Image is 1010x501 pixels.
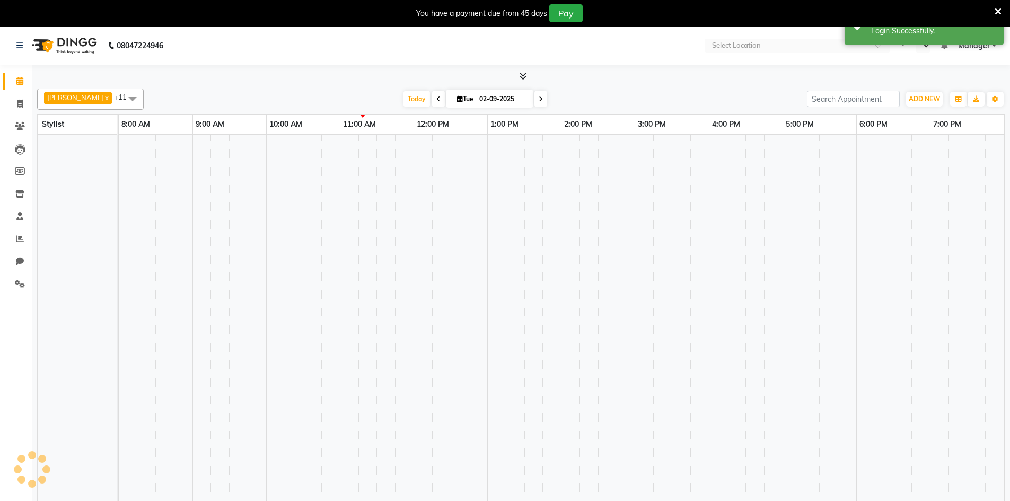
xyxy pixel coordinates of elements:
[47,93,104,102] span: [PERSON_NAME]
[476,91,529,107] input: 2025-09-02
[488,117,521,132] a: 1:00 PM
[909,95,940,103] span: ADD NEW
[807,91,900,107] input: Search Appointment
[857,117,890,132] a: 6:00 PM
[119,117,153,132] a: 8:00 AM
[114,93,135,101] span: +11
[930,117,964,132] a: 7:00 PM
[709,117,743,132] a: 4:00 PM
[906,92,943,107] button: ADD NEW
[193,117,227,132] a: 9:00 AM
[403,91,430,107] span: Today
[712,40,761,51] div: Select Location
[958,40,990,51] span: Manager
[104,93,109,102] a: x
[27,31,100,60] img: logo
[635,117,669,132] a: 3:00 PM
[42,119,64,129] span: Stylist
[340,117,379,132] a: 11:00 AM
[549,4,583,22] button: Pay
[267,117,305,132] a: 10:00 AM
[117,31,163,60] b: 08047224946
[783,117,816,132] a: 5:00 PM
[416,8,547,19] div: You have a payment due from 45 days
[561,117,595,132] a: 2:00 PM
[871,25,996,37] div: Login Successfully.
[414,117,452,132] a: 12:00 PM
[454,95,476,103] span: Tue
